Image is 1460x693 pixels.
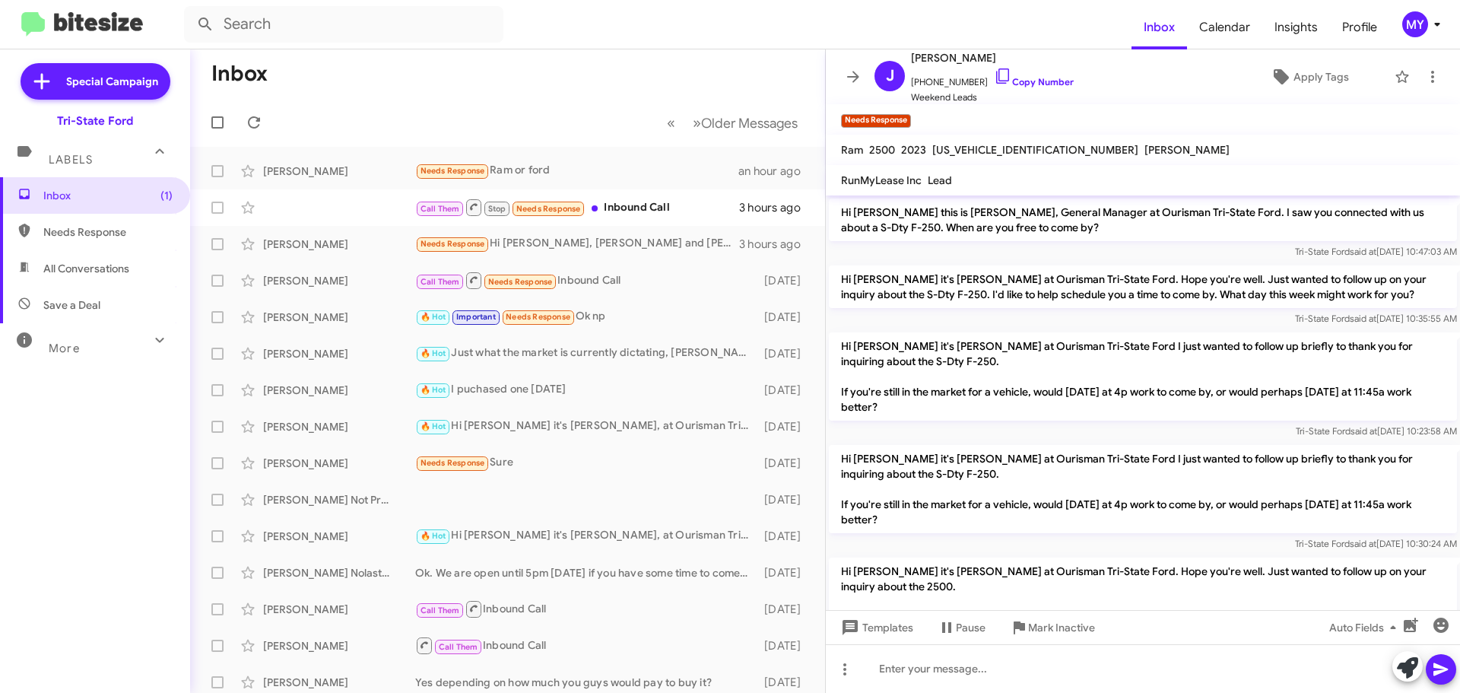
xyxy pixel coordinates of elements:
span: 🔥 Hot [421,531,446,541]
span: Call Them [421,606,460,615]
span: Needs Response [506,312,570,322]
span: Lead [928,173,952,187]
span: said at [1350,425,1377,437]
span: Inbox [43,188,173,203]
span: Apply Tags [1293,63,1349,91]
div: [PERSON_NAME] [263,638,415,653]
div: Yes depending on how much you guys would pay to buy it? [415,675,757,690]
div: [PERSON_NAME] [263,675,415,690]
a: Copy Number [994,76,1074,87]
div: Sure [415,454,757,472]
span: Labels [49,153,93,167]
a: Insights [1262,5,1330,49]
div: [DATE] [757,602,813,617]
a: Profile [1330,5,1389,49]
span: Special Campaign [66,74,158,89]
div: [PERSON_NAME] [263,310,415,325]
span: Ram [841,143,863,157]
div: [DATE] [757,565,813,580]
div: Inbound Call [415,271,757,290]
div: [DATE] [757,456,813,471]
span: 🔥 Hot [421,385,446,395]
span: Templates [838,614,913,641]
input: Search [184,6,503,43]
div: [PERSON_NAME] [263,346,415,361]
p: Hi [PERSON_NAME] it's [PERSON_NAME] at Ourisman Tri-State Ford. Hope you're well. Just wanted to ... [829,558,1457,631]
span: Stop [488,204,506,214]
div: [PERSON_NAME] [263,164,415,179]
span: Needs Response [421,458,485,468]
span: RunMyLease Inc [841,173,922,187]
span: Call Them [421,277,460,287]
span: Inbox [1131,5,1187,49]
button: MY [1389,11,1443,37]
span: (1) [160,188,173,203]
p: Hi [PERSON_NAME] it's [PERSON_NAME] at Ourisman Tri-State Ford I just wanted to follow up briefly... [829,445,1457,533]
span: Needs Response [43,224,173,240]
span: 🔥 Hot [421,348,446,358]
span: All Conversations [43,261,129,276]
p: Hi [PERSON_NAME] it's [PERSON_NAME] at Ourisman Tri-State Ford I just wanted to follow up briefly... [829,332,1457,421]
span: [PERSON_NAME] [911,49,1074,67]
span: Older Messages [701,115,798,132]
div: Tri-State Ford [57,113,133,129]
button: Next [684,107,807,138]
span: said at [1350,246,1376,257]
div: MY [1402,11,1428,37]
small: Needs Response [841,114,911,128]
span: Needs Response [421,239,485,249]
span: Tri-State Ford [DATE] 10:47:03 AM [1295,246,1457,257]
span: [PHONE_NUMBER] [911,67,1074,90]
p: Hi [PERSON_NAME] this is [PERSON_NAME], General Manager at Ourisman Tri-State Ford. I saw you con... [829,199,1457,241]
div: [DATE] [757,492,813,507]
span: [US_VEHICLE_IDENTIFICATION_NUMBER] [932,143,1138,157]
button: Pause [925,614,998,641]
span: 🔥 Hot [421,421,446,431]
nav: Page navigation example [659,107,807,138]
div: Hi [PERSON_NAME] it's [PERSON_NAME], at Ourisman Tri-State Ford. Celebrate our Week-long [DATE] S... [415,418,757,435]
div: Inbound Call [415,198,739,217]
span: Call Them [421,204,460,214]
div: [DATE] [757,675,813,690]
span: said at [1350,538,1376,549]
a: Special Campaign [21,63,170,100]
h1: Inbox [211,62,268,86]
a: Calendar [1187,5,1262,49]
div: [DATE] [757,638,813,653]
div: Hi [PERSON_NAME] it's [PERSON_NAME], at Ourisman Tri-State Ford. Celebrate our Week-long [DATE] S... [415,527,757,545]
span: [PERSON_NAME] [1144,143,1230,157]
span: Auto Fields [1329,614,1402,641]
span: Needs Response [516,204,581,214]
div: 3 hours ago [739,237,813,252]
div: [PERSON_NAME] [263,237,415,252]
button: Auto Fields [1317,614,1414,641]
span: Needs Response [421,166,485,176]
div: Ok np [415,308,757,326]
span: J [886,64,894,88]
div: I puchased one [DATE] [415,381,757,399]
p: Hi [PERSON_NAME] it's [PERSON_NAME] at Ourisman Tri-State Ford. Hope you're well. Just wanted to ... [829,265,1457,308]
span: said at [1350,313,1376,324]
div: Just what the market is currently dictating, [PERSON_NAME]. [415,345,757,362]
span: More [49,342,80,355]
span: 2500 [869,143,895,157]
div: 3 hours ago [739,200,813,215]
div: [PERSON_NAME] [263,529,415,544]
div: [PERSON_NAME] Not Provided [263,492,415,507]
div: [PERSON_NAME] [263,383,415,398]
span: Tri-State Ford [DATE] 10:23:58 AM [1296,425,1457,437]
span: « [667,113,675,132]
div: [DATE] [757,529,813,544]
div: Inbound Call [415,636,757,655]
div: [PERSON_NAME] [263,602,415,617]
span: Mark Inactive [1028,614,1095,641]
span: 🔥 Hot [421,312,446,322]
button: Previous [658,107,684,138]
div: [PERSON_NAME] [263,273,415,288]
span: Tri-State Ford [DATE] 10:35:55 AM [1295,313,1457,324]
span: Weekend Leads [911,90,1074,105]
span: Pause [956,614,985,641]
